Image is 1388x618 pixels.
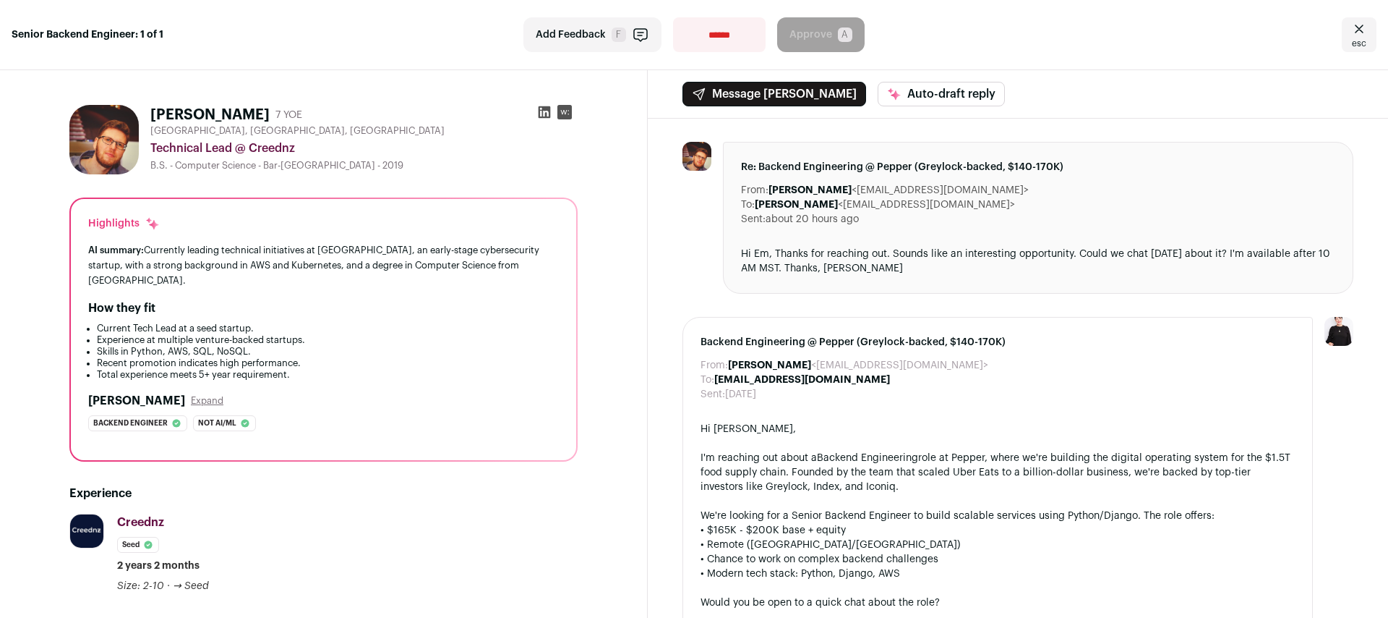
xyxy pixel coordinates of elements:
dd: <[EMAIL_ADDRESS][DOMAIN_NAME]> [768,183,1029,198]
span: esc [1352,38,1366,49]
a: Close [1342,17,1376,52]
span: F [612,27,626,42]
div: Currently leading technical initiatives at [GEOGRAPHIC_DATA], an early-stage cybersecurity startu... [88,242,559,288]
dt: Sent: [741,212,766,227]
img: ebdca098b35c839a4cef14445d2e655bbd056124541a599d4f18335444d16266.jpg [69,105,139,174]
dt: Sent: [701,387,725,402]
li: Skills in Python, AWS, SQL, NoSQL. [97,346,559,357]
li: Current Tech Lead at a seed startup. [97,323,559,334]
dt: From: [701,358,728,373]
li: Total experience meets 5+ year requirement. [97,369,559,381]
dd: about 20 hours ago [766,212,859,227]
button: Expand [191,395,223,407]
span: Backend Engineering @ Pepper (Greylock-backed, $140-170K) [701,335,1295,350]
h2: Experience [69,485,578,502]
span: Creednz [117,517,164,528]
button: Message [PERSON_NAME] [682,82,866,106]
b: [PERSON_NAME] [728,360,811,371]
img: ebdca098b35c839a4cef14445d2e655bbd056124541a599d4f18335444d16266.jpg [682,142,711,171]
b: [PERSON_NAME] [768,185,852,195]
dd: [DATE] [725,387,756,402]
div: Would you be open to a quick chat about the role? [701,596,1295,610]
div: • Remote ([GEOGRAPHIC_DATA]/[GEOGRAPHIC_DATA]) [701,538,1295,552]
button: Add Feedback F [523,17,661,52]
dd: <[EMAIL_ADDRESS][DOMAIN_NAME]> [755,198,1015,212]
div: Hi [PERSON_NAME], [701,422,1295,436]
div: Hi Em, Thanks for reaching out. Sounds like an interesting opportunity. Could we chat [DATE] abou... [741,247,1335,276]
img: 10bf1b63a3d33b98a222e8dbcd2c54e47acabe3acf4b5d00a47e1d997536490c.jpg [70,515,103,548]
span: · [167,579,170,593]
span: Backend engineer [93,416,168,431]
h2: How they fit [88,300,155,317]
div: I'm reaching out about a role at Pepper, where we're building the digital operating system for th... [701,451,1295,494]
dt: To: [701,373,714,387]
span: AI summary: [88,245,144,255]
div: We're looking for a Senior Backend Engineer to build scalable services using Python/Django. The r... [701,509,1295,523]
div: B.S. - Computer Science - Bar-[GEOGRAPHIC_DATA] - 2019 [150,160,578,172]
span: → Seed [173,581,209,591]
span: Size: 2-10 [117,581,164,591]
span: [GEOGRAPHIC_DATA], [GEOGRAPHIC_DATA], [GEOGRAPHIC_DATA] [150,125,445,137]
button: Auto-draft reply [878,82,1005,106]
img: 9240684-medium_jpg [1324,317,1353,346]
li: Experience at multiple venture-backed startups. [97,334,559,346]
li: Recent promotion indicates high performance. [97,357,559,369]
span: Add Feedback [536,27,606,42]
b: [PERSON_NAME] [755,200,838,210]
span: Not ai/ml [198,416,236,431]
dt: From: [741,183,768,198]
li: Seed [117,537,159,553]
div: • Chance to work on complex backend challenges [701,552,1295,567]
div: Highlights [88,216,160,231]
h2: [PERSON_NAME] [88,392,185,410]
a: Backend Engineering [817,453,918,463]
div: 7 YOE [275,108,302,122]
dt: To: [741,198,755,212]
h1: [PERSON_NAME] [150,105,270,125]
dd: <[EMAIL_ADDRESS][DOMAIN_NAME]> [728,358,988,373]
span: 2 years 2 months [117,559,200,573]
b: [EMAIL_ADDRESS][DOMAIN_NAME] [714,375,890,385]
span: Re: Backend Engineering @ Pepper (Greylock-backed, $140-170K) [741,160,1335,174]
div: • $165K - $200K base + equity [701,523,1295,538]
strong: Senior Backend Engineer: 1 of 1 [12,27,163,42]
div: • Modern tech stack: Python, Django, AWS [701,567,1295,581]
div: Technical Lead @ Creednz [150,140,578,157]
